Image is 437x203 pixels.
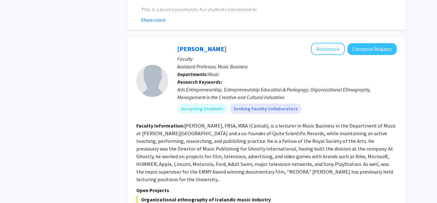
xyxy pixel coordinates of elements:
[5,174,27,198] iframe: Chat
[136,122,184,129] b: Faculty Information:
[177,55,397,63] p: Faculty
[208,71,219,77] span: Music
[136,186,397,194] p: Open Projects
[311,43,345,55] button: Add Jeremy Peters to Bookmarks
[177,79,222,85] b: Research Keywords:
[230,104,302,114] mat-chip: Seeking Faculty Collaborators
[177,104,227,114] mat-chip: Accepting Students
[177,71,208,77] b: Departments:
[347,43,397,55] button: Compose Request to Jeremy Peters
[177,45,226,53] a: [PERSON_NAME]
[177,63,397,70] p: Assistant Professor, Music Business
[177,86,397,101] div: Arts Entrepreneurship, Entrepreneurship Education & Pedagogy, Organizational Ethnography, Managem...
[141,6,397,13] p: This is a good opportunity for students interested in;
[136,122,396,183] fg-read-more: [PERSON_NAME], FRSA, MBA (Cantab), is a lecturer in Music Business in the Department of Music at ...
[141,16,166,24] button: Show more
